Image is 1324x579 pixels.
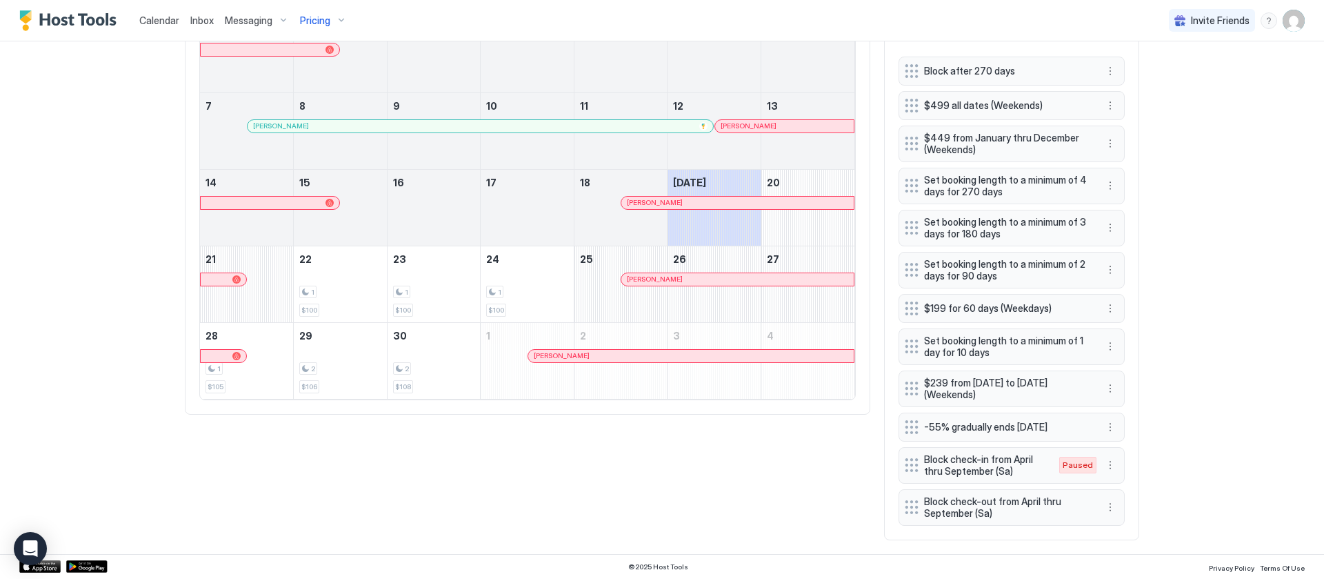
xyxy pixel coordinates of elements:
[1102,219,1119,236] button: More options
[580,177,590,188] span: 18
[405,364,409,373] span: 2
[1283,10,1305,32] div: User profile
[481,170,574,195] a: September 17, 2025
[668,17,761,93] td: September 5, 2025
[1260,560,1305,574] a: Terms Of Use
[299,253,312,265] span: 22
[299,330,312,342] span: 29
[1102,97,1119,114] div: menu
[253,121,309,130] span: [PERSON_NAME]
[486,177,496,188] span: 17
[1102,63,1119,79] div: menu
[1102,338,1119,355] button: More options
[300,14,330,27] span: Pricing
[924,174,1088,198] span: Set booking length to a minimum of 4 days for 270 days
[253,121,708,130] div: [PERSON_NAME]
[668,246,761,272] a: September 26, 2025
[1102,177,1119,194] div: menu
[1102,499,1119,516] div: menu
[19,10,123,31] a: Host Tools Logo
[1191,14,1250,27] span: Invite Friends
[668,92,761,169] td: September 12, 2025
[761,246,854,272] a: September 27, 2025
[387,169,481,246] td: September 16, 2025
[66,560,108,573] div: Google Play Store
[486,100,497,112] span: 10
[574,92,668,169] td: September 11, 2025
[387,17,481,93] td: September 2, 2025
[481,323,574,349] a: October 1, 2025
[200,170,293,195] a: September 14, 2025
[299,177,310,188] span: 15
[217,364,221,373] span: 1
[1102,262,1119,278] button: More options
[673,253,686,265] span: 26
[200,322,294,399] td: September 28, 2025
[1102,97,1119,114] button: More options
[388,170,481,195] a: September 16, 2025
[924,258,1088,282] span: Set booking length to a minimum of 2 days for 90 days
[761,92,854,169] td: September 13, 2025
[19,560,61,573] a: App Store
[294,323,387,349] a: September 29, 2025
[387,246,481,322] td: September 23, 2025
[627,198,683,207] span: [PERSON_NAME]
[673,330,680,342] span: 3
[1102,300,1119,317] div: menu
[1102,63,1119,79] button: More options
[486,253,499,265] span: 24
[574,322,668,399] td: October 2, 2025
[481,92,574,169] td: September 10, 2025
[1102,135,1119,152] div: menu
[200,169,294,246] td: September 14, 2025
[628,562,688,571] span: © 2025 Host Tools
[395,306,411,315] span: $100
[924,65,1088,77] span: Block after 270 days
[486,330,490,342] span: 1
[200,17,294,93] td: August 31, 2025
[294,246,388,322] td: September 22, 2025
[388,246,481,272] a: September 23, 2025
[761,246,854,322] td: September 27, 2025
[1063,459,1093,471] span: Paused
[200,246,294,322] td: September 21, 2025
[1102,457,1119,473] button: More options
[627,275,848,284] div: [PERSON_NAME]
[1102,380,1119,397] div: menu
[208,382,223,391] span: $105
[481,322,574,399] td: October 1, 2025
[14,532,47,565] div: Open Intercom Messenger
[924,302,1088,315] span: $199 for 60 days (Weekdays)
[534,351,848,360] div: [PERSON_NAME]
[668,170,761,195] a: September 19, 2025
[580,253,593,265] span: 25
[574,323,668,349] a: October 2, 2025
[761,170,854,195] a: September 20, 2025
[767,100,778,112] span: 13
[393,100,400,112] span: 9
[1102,499,1119,516] button: More options
[924,421,1088,433] span: -55% gradually ends [DATE]
[405,288,408,297] span: 1
[1102,419,1119,435] div: menu
[498,288,501,297] span: 1
[393,330,407,342] span: 30
[924,132,1088,156] span: $449 from January thru December (Weekends)
[139,13,179,28] a: Calendar
[1102,338,1119,355] div: menu
[205,330,218,342] span: 28
[488,306,504,315] span: $100
[574,17,668,93] td: September 4, 2025
[1102,135,1119,152] button: More options
[924,453,1045,478] span: Block check-in from April thru September (Sa)
[311,364,315,373] span: 2
[534,351,590,360] span: [PERSON_NAME]
[225,14,272,27] span: Messaging
[1102,219,1119,236] div: menu
[481,17,574,93] td: September 3, 2025
[481,93,574,119] a: September 10, 2025
[294,322,388,399] td: September 29, 2025
[668,322,761,399] td: October 3, 2025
